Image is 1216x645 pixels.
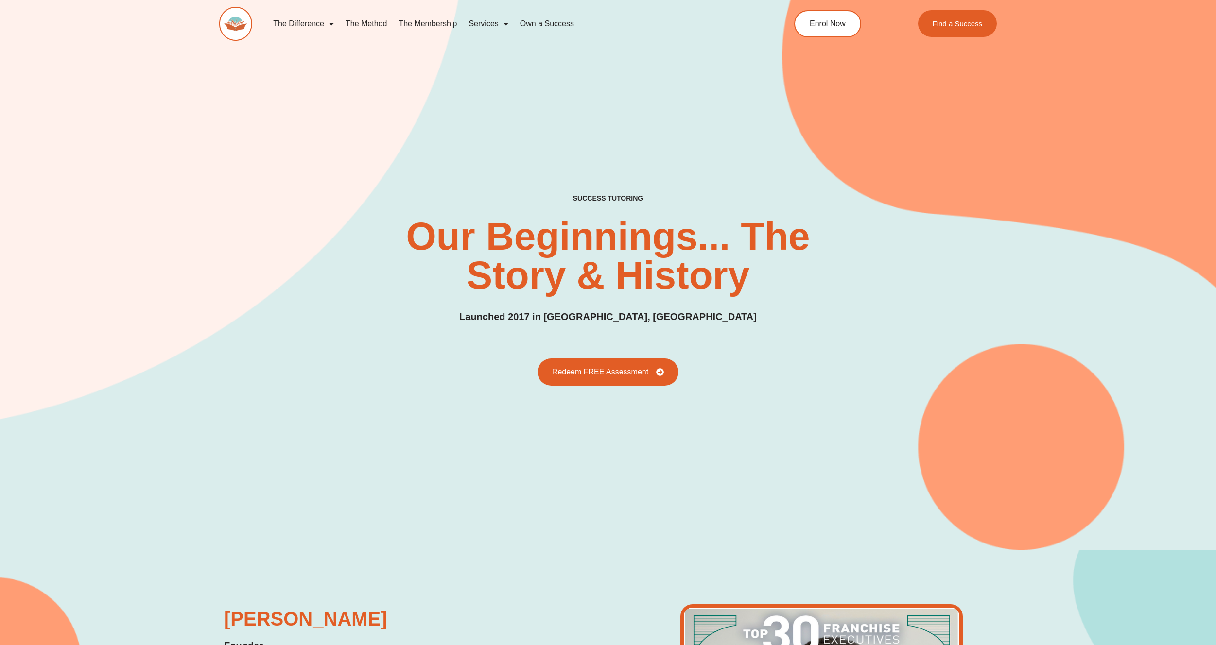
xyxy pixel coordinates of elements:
[224,609,676,628] h3: [PERSON_NAME]
[267,13,749,35] nav: Menu
[552,368,648,376] span: Redeem FREE Assessment
[402,217,814,295] h2: Our Beginnings... The Story & History
[810,20,846,28] span: Enrol Now
[493,194,723,203] h3: SUCCESS TUTORING​
[918,10,997,37] a: Find a Success
[267,13,340,35] a: The Difference
[463,13,514,35] a: Services
[514,13,580,35] a: Own a Success
[538,358,678,386] a: Redeem FREE Assessment
[393,13,463,35] a: The Membership
[459,309,757,324] h3: Launched 2017 in [GEOGRAPHIC_DATA], [GEOGRAPHIC_DATA]
[794,10,861,37] a: Enrol Now
[340,13,393,35] a: The Method
[932,20,982,27] span: Find a Success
